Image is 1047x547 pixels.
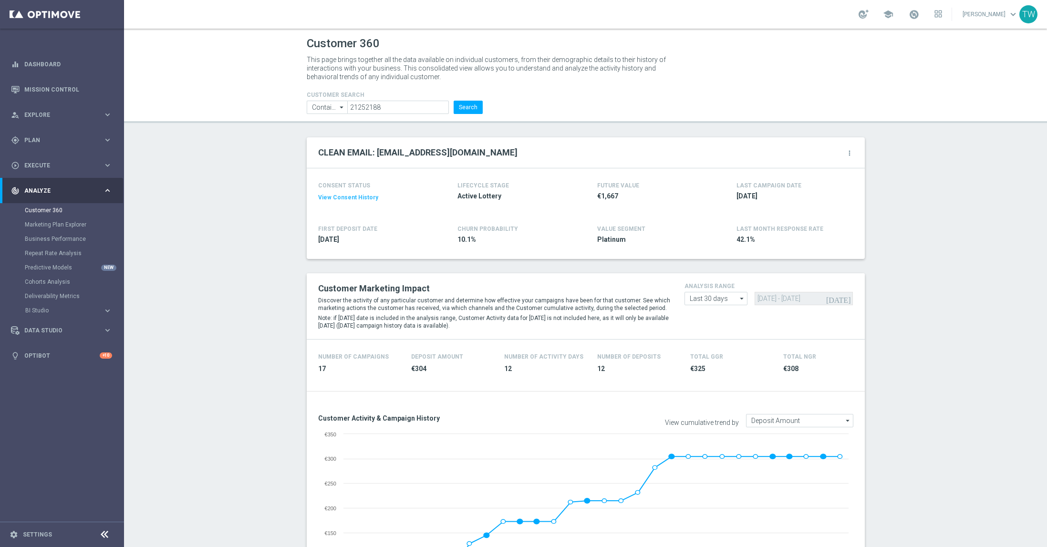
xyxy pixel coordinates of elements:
[10,187,113,195] button: track_changes Analyze keyboard_arrow_right
[25,303,123,318] div: BI Studio
[11,161,103,170] div: Execute
[25,246,123,260] div: Repeat Rate Analysis
[25,278,99,286] a: Cohorts Analysis
[324,506,336,511] text: €200
[25,308,103,313] div: BI Studio
[783,353,816,360] h4: Total NGR
[324,432,336,437] text: €350
[11,186,103,195] div: Analyze
[411,353,463,360] h4: Deposit Amount
[1019,5,1037,23] div: TW
[103,135,112,144] i: keyboard_arrow_right
[318,226,377,232] h4: FIRST DEPOSIT DATE
[100,352,112,359] div: +10
[307,55,674,81] p: This page brings together all the data available on individual customers, from their demographic ...
[318,182,430,189] h4: CONSENT STATUS
[337,101,347,114] i: arrow_drop_down
[103,110,112,119] i: keyboard_arrow_right
[24,163,103,168] span: Execute
[11,326,103,335] div: Data Studio
[347,101,449,114] input: Enter CID, Email, name or phone
[11,111,103,119] div: Explore
[10,61,113,68] button: equalizer Dashboard
[24,137,103,143] span: Plan
[736,182,801,189] h4: LAST CAMPAIGN DATE
[597,192,709,201] span: €1,667
[24,343,100,368] a: Optibot
[10,86,113,93] button: Mission Control
[597,353,661,360] h4: Number of Deposits
[318,314,670,330] p: Note: if [DATE] date is included in the analysis range, Customer Activity data for [DATE] is not ...
[597,226,645,232] h4: VALUE SEGMENT
[457,182,509,189] h4: LIFECYCLE STAGE
[25,235,99,243] a: Business Performance
[457,192,569,201] span: Active Lottery
[23,532,52,537] a: Settings
[24,188,103,194] span: Analyze
[11,161,20,170] i: play_circle_outline
[103,186,112,195] i: keyboard_arrow_right
[457,226,518,232] span: CHURN PROBABILITY
[324,456,336,462] text: €300
[504,353,583,360] h4: Number of Activity Days
[307,37,865,51] h1: Customer 360
[690,353,723,360] h4: Total GGR
[318,235,430,244] span: 2025-02-07
[318,283,670,294] h2: Customer Marketing Impact
[103,306,112,315] i: keyboard_arrow_right
[684,292,747,305] input: analysis range
[318,353,389,360] h4: Number of Campaigns
[25,260,123,275] div: Predictive Models
[736,235,848,244] span: 42.1%
[1008,9,1018,20] span: keyboard_arrow_down
[843,414,853,427] i: arrow_drop_down
[25,232,123,246] div: Business Performance
[25,249,99,257] a: Repeat Rate Analysis
[318,147,518,158] h2: CLEAN EMAIL: [EMAIL_ADDRESS][DOMAIN_NAME]
[11,136,103,144] div: Plan
[10,111,113,119] button: person_search Explore keyboard_arrow_right
[454,101,483,114] button: Search
[962,7,1019,21] a: [PERSON_NAME]keyboard_arrow_down
[24,112,103,118] span: Explore
[25,275,123,289] div: Cohorts Analysis
[11,351,20,360] i: lightbulb
[10,352,113,360] button: lightbulb Optibot +10
[25,203,123,217] div: Customer 360
[318,297,670,312] p: Discover the activity of any particular customer and determine how effective your campaigns have ...
[10,136,113,144] button: gps_fixed Plan keyboard_arrow_right
[11,77,112,102] div: Mission Control
[11,186,20,195] i: track_changes
[24,52,112,77] a: Dashboard
[736,226,823,232] span: LAST MONTH RESPONSE RATE
[783,364,865,373] span: €308
[11,60,20,69] i: equalizer
[24,328,103,333] span: Data Studio
[11,52,112,77] div: Dashboard
[25,206,99,214] a: Customer 360
[597,364,679,373] span: 12
[25,221,99,228] a: Marketing Plan Explorer
[324,530,336,536] text: €150
[846,149,853,157] i: more_vert
[318,414,579,423] h3: Customer Activity & Campaign History
[25,307,113,314] button: BI Studio keyboard_arrow_right
[690,364,772,373] span: €325
[10,162,113,169] button: play_circle_outline Execute keyboard_arrow_right
[25,308,93,313] span: BI Studio
[10,530,18,539] i: settings
[10,327,113,334] button: Data Studio keyboard_arrow_right
[25,264,99,271] a: Predictive Models
[318,194,378,202] button: View Consent History
[11,136,20,144] i: gps_fixed
[504,364,586,373] span: 12
[25,217,123,232] div: Marketing Plan Explorer
[736,192,848,201] span: 2025-09-18
[307,92,483,98] h4: CUSTOMER SEARCH
[101,265,116,271] div: NEW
